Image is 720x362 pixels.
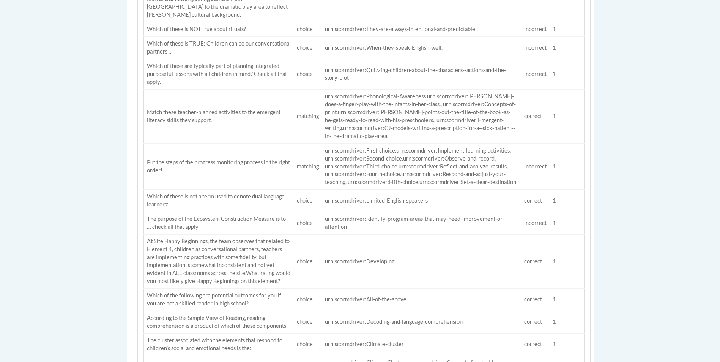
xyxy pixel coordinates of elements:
[294,143,322,190] td: matching
[550,235,584,289] td: 1
[322,333,521,356] td: urn:scormdriver:Climate-cluster
[550,59,584,90] td: 1
[294,212,322,235] td: choice
[521,89,550,143] td: correct
[322,22,521,37] td: urn:scormdriver:They-are-always-intentional-and-predictable
[294,190,322,212] td: choice
[521,288,550,311] td: correct
[322,59,521,90] td: urn:scormdriver:Quizzing-children-about-the-characters--actions-and-the-story-plot
[143,333,294,356] td: The cluster associated with the elements that respond to children’s social and emotional needs is...
[143,59,294,90] td: Which of these are typically part of planning integrated purposeful lessons with all children in ...
[294,235,322,289] td: choice
[550,89,584,143] td: 1
[550,288,584,311] td: 1
[294,59,322,90] td: choice
[550,190,584,212] td: 1
[143,22,294,37] td: Which of these is NOT true about rituals?
[322,212,521,235] td: urn:scormdriver:Identify-program-areas-that-may-need-improvement-or-attention
[521,143,550,190] td: incorrect
[143,212,294,235] td: The purpose of the Ecosystem Construction Measure is to … check all that apply
[521,22,550,37] td: incorrect
[521,59,550,90] td: incorrect
[322,288,521,311] td: urn:scormdriver:All-of-the-above
[521,190,550,212] td: correct
[294,89,322,143] td: matching
[143,311,294,333] td: According to the Simple View of Reading, reading comprehension is a product of which of these com...
[521,212,550,235] td: incorrect
[550,37,584,59] td: 1
[143,190,294,212] td: Which of these is not a term used to denote dual language learners:
[143,37,294,59] td: Which of these is TRUE: Children can be our conversational partners …
[294,311,322,333] td: choice
[521,333,550,356] td: correct
[521,37,550,59] td: incorrect
[143,235,294,289] td: At Site Happy Beginnings, the team observes that related to Element 4, children as conversational...
[294,37,322,59] td: choice
[322,190,521,212] td: urn:scormdriver:Limited-English-speakers
[294,288,322,311] td: choice
[322,311,521,333] td: urn:scormdriver:Decoding-and-language-comprehension
[294,22,322,37] td: choice
[550,333,584,356] td: 1
[550,212,584,235] td: 1
[322,143,521,190] td: urn:scormdriver:First-choice.urn:scormdriver:Implement-learning-activities, urn:scormdriver:Secon...
[322,37,521,59] td: urn:scormdriver:When-they-speak-English-well.
[322,89,521,143] td: urn:scormdriver:Phonological-Awareness.urn:scormdriver:[PERSON_NAME]-does-a-finger-play-with-the-...
[143,288,294,311] td: Which of the following are potential outcomes for you if you are not a skilled reader in high sch...
[521,311,550,333] td: correct
[143,89,294,143] td: Match these teacher-planned activities to the emergent literacy skills they support.
[550,311,584,333] td: 1
[322,235,521,289] td: urn:scormdriver:Developing
[550,143,584,190] td: 1
[550,22,584,37] td: 1
[294,333,322,356] td: choice
[521,235,550,289] td: correct
[143,143,294,190] td: Put the steps of the progress monitoring process in the right order!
